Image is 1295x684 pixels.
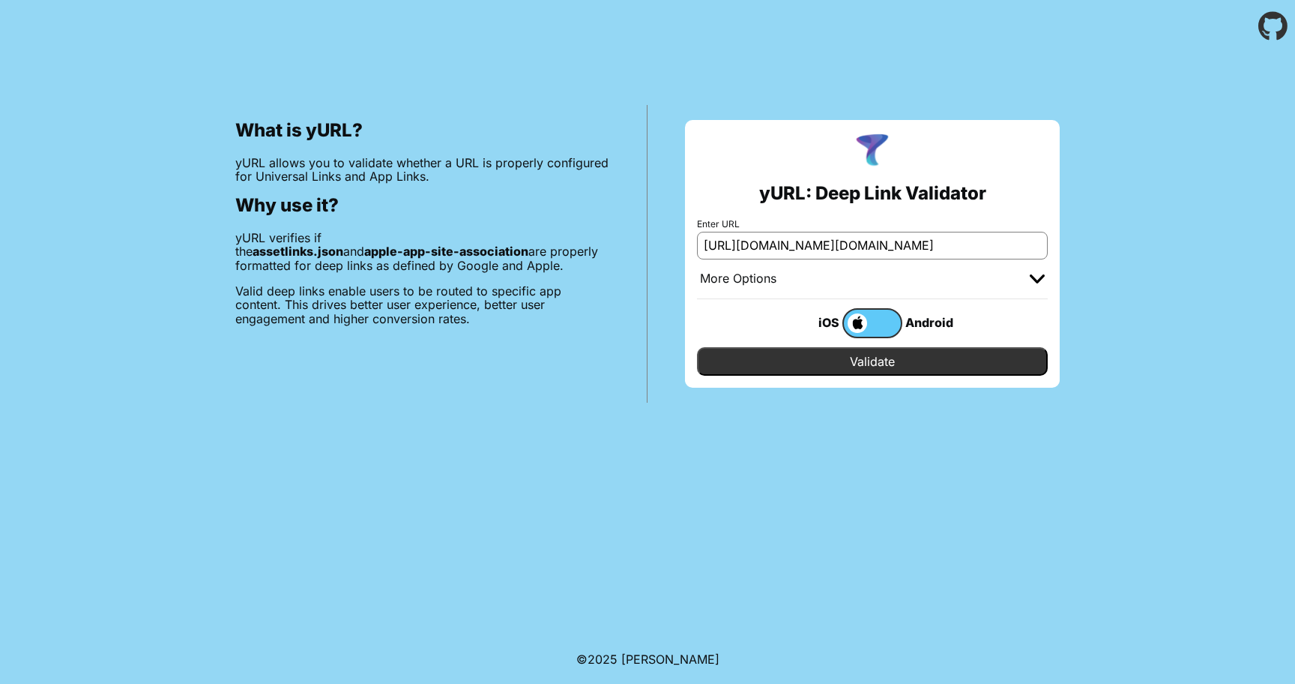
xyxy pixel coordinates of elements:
a: Michael Ibragimchayev's Personal Site [621,652,719,667]
h2: What is yURL? [235,120,609,141]
footer: © [576,634,719,684]
label: Enter URL [697,219,1048,229]
div: Android [902,313,962,332]
div: More Options [700,271,776,286]
h2: Why use it? [235,195,609,216]
p: yURL allows you to validate whether a URL is properly configured for Universal Links and App Links. [235,156,609,184]
p: Valid deep links enable users to be routed to specific app content. This drives better user exper... [235,284,609,325]
img: chevron [1030,274,1045,283]
input: e.g. https://app.chayev.com/xyx [697,232,1048,259]
b: assetlinks.json [253,244,343,259]
span: 2025 [588,652,618,667]
p: yURL verifies if the and are properly formatted for deep links as defined by Google and Apple. [235,231,609,272]
img: yURL Logo [853,132,892,171]
div: iOS [782,313,842,332]
h2: yURL: Deep Link Validator [759,183,986,204]
b: apple-app-site-association [364,244,528,259]
input: Validate [697,347,1048,376]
